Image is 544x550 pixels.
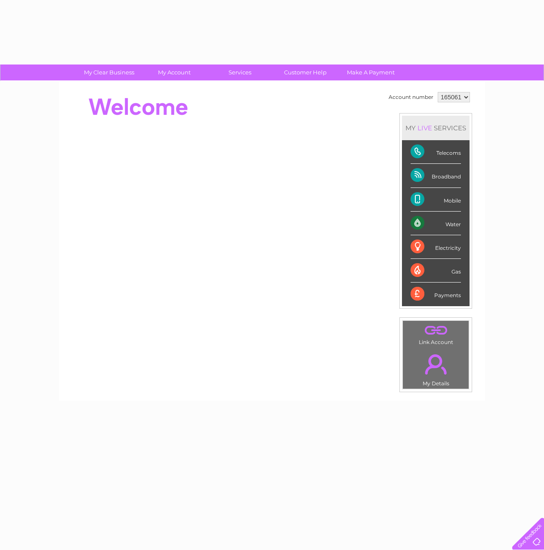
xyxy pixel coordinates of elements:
[416,124,434,132] div: LIVE
[411,259,461,283] div: Gas
[402,347,469,389] td: My Details
[402,116,470,140] div: MY SERVICES
[270,65,341,80] a: Customer Help
[411,235,461,259] div: Electricity
[139,65,210,80] a: My Account
[74,65,145,80] a: My Clear Business
[402,320,469,347] td: Link Account
[411,164,461,187] div: Broadband
[411,212,461,235] div: Water
[204,65,275,80] a: Services
[411,140,461,164] div: Telecoms
[335,65,406,80] a: Make A Payment
[386,90,436,104] td: Account number
[411,188,461,212] div: Mobile
[405,323,467,338] a: .
[411,283,461,306] div: Payments
[405,349,467,379] a: .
